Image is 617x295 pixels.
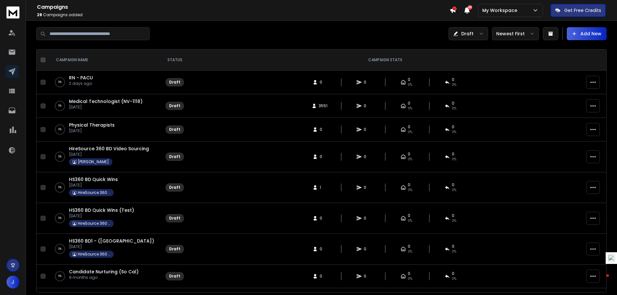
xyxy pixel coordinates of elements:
[78,190,110,195] p: HireSource 360 BD
[408,182,410,187] span: 0
[408,244,410,249] span: 0
[320,154,326,159] span: 0
[320,246,326,252] span: 0
[169,185,180,190] div: Draft
[37,12,42,17] span: 28
[452,187,456,193] span: 0%
[69,98,143,105] span: Medical Technologist (NV-1118)
[58,79,62,85] p: 0 %
[169,246,180,252] div: Draft
[48,203,162,234] td: 0%HS360 BD Quick Wins (Test)[DATE]HireSource 360 BD
[364,103,370,108] span: 0
[78,159,109,165] p: [PERSON_NAME]
[408,101,410,106] span: 0
[492,27,539,40] button: Newest First
[408,82,412,87] span: 0%
[408,276,412,281] span: 0%
[408,106,412,111] span: 0%
[567,27,607,40] button: Add New
[69,176,118,183] a: HS360 BD Quick Wins
[408,187,412,193] span: 0%
[320,185,326,190] span: 1
[69,105,143,110] p: [DATE]
[452,152,454,157] span: 0
[364,216,370,221] span: 0
[408,124,410,130] span: 0
[452,82,456,87] span: 0%
[408,130,412,135] span: 0%
[6,276,19,289] button: J
[37,12,450,17] p: Campaigns added
[69,145,149,152] a: HireSource 360 BD Video Sourcing
[78,252,110,257] p: HireSource 360 BD
[58,273,62,279] p: 0 %
[320,274,326,279] span: 0
[48,50,162,71] th: CAMPAIGN NAME
[320,216,326,221] span: 0
[188,50,582,71] th: CAMPAIGN STATS
[364,274,370,279] span: 0
[452,157,456,162] span: 0%
[408,157,412,162] span: 0%
[169,154,180,159] div: Draft
[69,128,115,133] p: [DATE]
[364,246,370,252] span: 0
[58,126,62,133] p: 0 %
[564,7,601,14] p: Get Free Credits
[364,80,370,85] span: 0
[408,271,410,276] span: 0
[364,185,370,190] span: 0
[169,127,180,132] div: Draft
[6,6,19,18] img: logo
[58,103,62,109] p: 0 %
[58,246,62,252] p: 0 %
[37,3,450,11] h1: Campaigns
[169,216,180,221] div: Draft
[48,71,162,94] td: 0%RN - PACU2 days ago
[48,172,162,203] td: 0%HS360 BD Quick Wins[DATE]HireSource 360 BD
[169,80,180,85] div: Draft
[452,77,454,82] span: 0
[169,274,180,279] div: Draft
[69,152,149,157] p: [DATE]
[452,213,454,218] span: 0
[452,249,456,254] span: 0%
[69,74,93,81] a: RN - PACU
[58,153,62,160] p: 0 %
[69,207,134,213] a: HS360 BD Quick Wins (Test)
[461,30,474,37] p: Draft
[551,4,606,17] button: Get Free Credits
[408,77,410,82] span: 0
[169,103,180,108] div: Draft
[364,154,370,159] span: 0
[48,265,162,288] td: 0%Candidate Nurturing (So Cal)9 months ago
[408,218,412,223] span: 0%
[482,7,520,14] p: My Workspace
[452,182,454,187] span: 0
[452,101,454,106] span: 0
[408,152,410,157] span: 0
[452,271,454,276] span: 0
[69,268,139,275] a: Candidate Nurturing (So Cal)
[452,124,454,130] span: 0
[78,221,110,226] p: HireSource 360 BD
[452,218,456,223] span: 0%
[452,244,454,249] span: 0
[69,183,118,188] p: [DATE]
[58,184,62,191] p: 0 %
[69,81,93,86] p: 2 days ago
[69,122,115,128] span: Physical Therapists
[408,213,410,218] span: 0
[48,142,162,172] td: 0%HireSource 360 BD Video Sourcing[DATE][PERSON_NAME]
[48,118,162,142] td: 0%Physical Therapists[DATE]
[69,238,154,244] span: HS360 BD1 - ([GEOGRAPHIC_DATA])
[319,103,327,108] span: 3551
[320,127,326,132] span: 0
[452,276,456,281] span: 0%
[48,94,162,118] td: 0%Medical Technologist (NV-1118)[DATE]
